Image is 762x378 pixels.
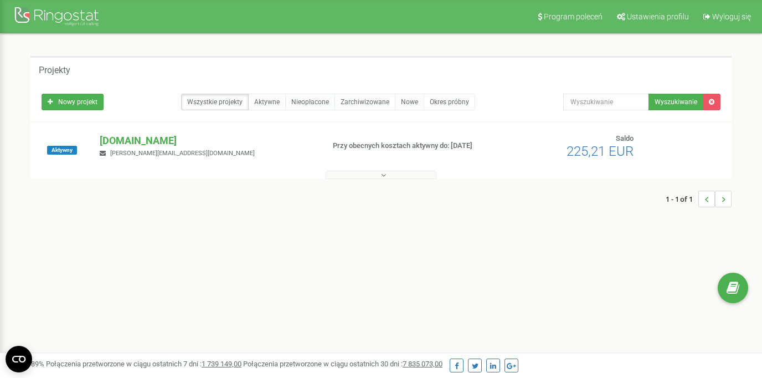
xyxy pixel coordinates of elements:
[248,94,286,110] a: Aktywne
[424,94,475,110] a: Okres próbny
[202,360,241,368] u: 1 739 149,00
[666,191,698,207] span: 1 - 1 of 1
[110,150,255,157] span: [PERSON_NAME][EMAIL_ADDRESS][DOMAIN_NAME]
[39,65,70,75] h5: Projekty
[403,360,442,368] u: 7 835 073,00
[243,360,442,368] span: Połączenia przetworzone w ciągu ostatnich 30 dni :
[567,144,634,159] span: 225,21 EUR
[544,12,603,21] span: Program poleceń
[616,134,634,142] span: Saldo
[181,94,249,110] a: Wszystkie projekty
[42,94,104,110] a: Nowy projekt
[100,134,315,148] p: [DOMAIN_NAME]
[333,141,490,151] p: Przy obecnych kosztach aktywny do: [DATE]
[46,360,241,368] span: Połączenia przetworzone w ciągu ostatnich 7 dni :
[334,94,395,110] a: Zarchiwizowane
[47,146,77,155] span: Aktywny
[395,94,424,110] a: Nowe
[648,94,703,110] button: Wyszukiwanie
[666,180,732,218] nav: ...
[724,315,751,342] iframe: Intercom live chat
[712,12,751,21] span: Wyloguj się
[627,12,689,21] span: Ustawienia profilu
[6,346,32,372] button: Open CMP widget
[285,94,335,110] a: Nieopłacone
[563,94,649,110] input: Wyszukiwanie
